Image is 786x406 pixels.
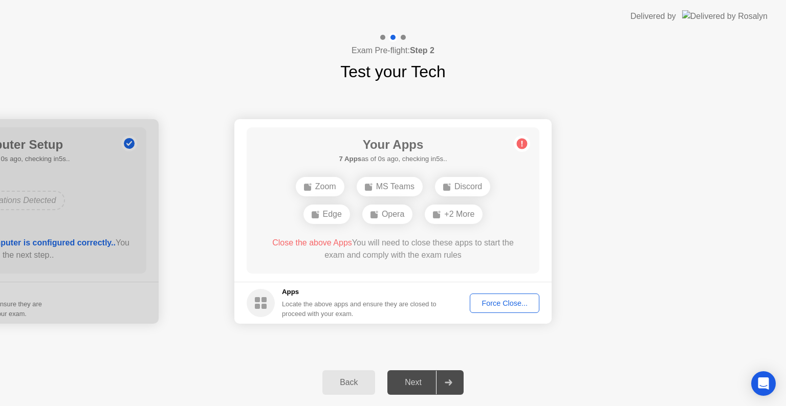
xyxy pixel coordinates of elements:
div: Zoom [296,177,344,196]
div: Open Intercom Messenger [751,371,776,396]
img: Delivered by Rosalyn [682,10,768,22]
button: Force Close... [470,294,539,313]
div: Back [325,378,372,387]
div: Discord [435,177,490,196]
div: Next [390,378,436,387]
h1: Test your Tech [340,59,446,84]
button: Next [387,370,464,395]
h5: as of 0s ago, checking in5s.. [339,154,447,164]
button: Back [322,370,375,395]
h4: Exam Pre-flight: [352,44,434,57]
div: Locate the above apps and ensure they are closed to proceed with your exam. [282,299,437,319]
div: Edge [303,205,350,224]
div: Delivered by [630,10,676,22]
span: Close the above Apps [272,238,352,247]
div: You will need to close these apps to start the exam and comply with the exam rules [261,237,525,261]
div: Opera [362,205,412,224]
b: 7 Apps [339,155,361,163]
div: MS Teams [357,177,423,196]
div: Force Close... [473,299,536,307]
div: +2 More [425,205,483,224]
h1: Your Apps [339,136,447,154]
b: Step 2 [410,46,434,55]
h5: Apps [282,287,437,297]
